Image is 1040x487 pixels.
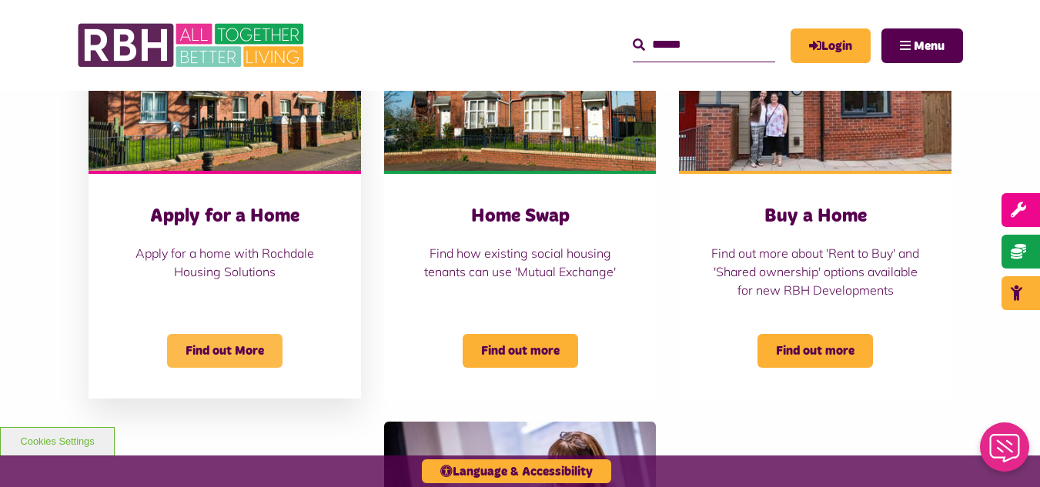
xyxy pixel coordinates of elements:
img: RBH [77,15,308,75]
span: Find out More [167,334,283,368]
span: Find out more [463,334,578,368]
span: Find out more [757,334,873,368]
h3: Apply for a Home [119,205,330,228]
input: Search [633,28,775,62]
h3: Home Swap [415,205,626,228]
span: Menu [914,40,945,52]
iframe: Netcall Web Assistant for live chat [971,418,1040,487]
a: MyRBH [791,28,871,63]
p: Apply for a home with Rochdale Housing Solutions [119,244,330,281]
button: Language & Accessibility [422,459,611,483]
p: Find how existing social housing tenants can use 'Mutual Exchange' [415,244,626,281]
a: Belton Avenue Apply for a Home Apply for a home with Rochdale Housing Solutions Find out More - o... [89,1,361,399]
h3: Buy a Home [710,205,921,228]
a: Buy a Home Find out more about 'Rent to Buy' and 'Shared ownership' options available for new RBH... [679,1,951,399]
button: Navigation [881,28,963,63]
a: Home Swap Find how existing social housing tenants can use 'Mutual Exchange' Find out more [384,1,657,399]
p: Find out more about 'Rent to Buy' and 'Shared ownership' options available for new RBH Developments [710,244,921,299]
